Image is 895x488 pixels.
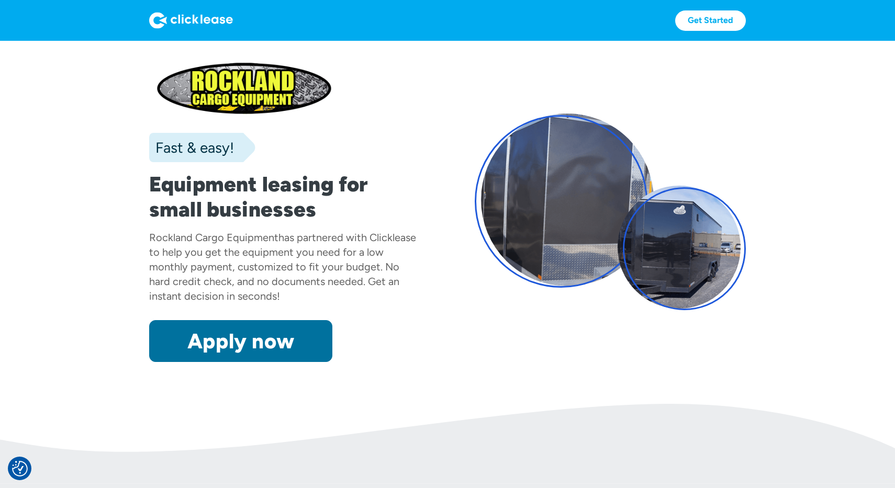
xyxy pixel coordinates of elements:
[149,172,420,222] h1: Equipment leasing for small businesses
[675,10,746,31] a: Get Started
[149,12,233,29] img: Logo
[149,231,278,244] div: Rockland Cargo Equipment
[12,461,28,476] img: Revisit consent button
[12,461,28,476] button: Consent Preferences
[149,137,234,158] div: Fast & easy!
[149,320,332,362] a: Apply now
[149,231,416,302] div: has partnered with Clicklease to help you get the equipment you need for a low monthly payment, c...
